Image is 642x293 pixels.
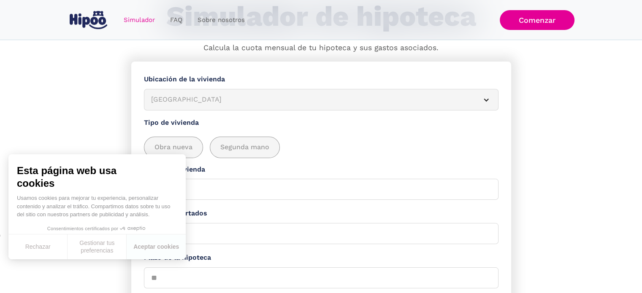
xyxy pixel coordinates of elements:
label: Plazo de la hipoteca [144,253,498,263]
label: Ubicación de la vivienda [144,74,498,85]
a: Comenzar [500,10,574,30]
label: Precio de vivienda [144,164,498,175]
span: Segunda mano [220,142,269,153]
p: Calcula la cuota mensual de tu hipoteca y sus gastos asociados. [203,43,439,54]
a: Simulador [116,12,163,28]
a: FAQ [163,12,190,28]
label: Ahorros aportados [144,208,498,219]
label: Tipo de vivienda [144,118,498,128]
span: Obra nueva [154,142,192,153]
div: add_description_here [144,137,498,158]
a: Sobre nosotros [190,12,252,28]
div: [GEOGRAPHIC_DATA] [151,94,471,105]
a: home [68,8,109,32]
article: [GEOGRAPHIC_DATA] [144,89,498,110]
